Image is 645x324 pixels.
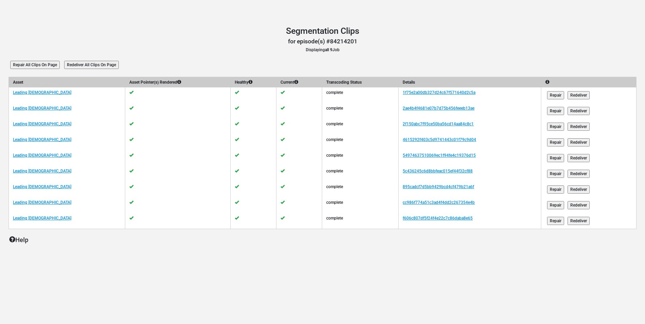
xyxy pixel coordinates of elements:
a: Leading [DEMOGRAPHIC_DATA] [13,106,71,111]
a: 1f75e2a00db327d24c67f571640d2c5a [403,90,475,95]
h1: Segmentation Clips [9,26,636,36]
a: cc986f774a51c3ad4f4dd2c267354e4b [403,200,475,205]
a: 5c436245c6d8bbfeac015ef44f32cf88 [403,169,473,173]
th: Asset [9,77,125,88]
th: Current [276,77,322,88]
a: f606c807df5f24f4e22c7c86daba8e65 [403,216,473,221]
input: Redeliver [568,185,590,194]
input: Repair All Clips On Page [10,61,60,69]
input: Redeliver All Clips On Page [64,61,119,69]
a: Leading [DEMOGRAPHIC_DATA] [13,122,71,126]
td: complete [322,166,399,182]
input: Redeliver [568,123,590,131]
h3: for episode(s) #84214201 [9,38,636,45]
th: Details [399,77,541,88]
a: Leading [DEMOGRAPHIC_DATA] [13,90,71,95]
td: complete [322,135,399,150]
b: all 9 [325,47,332,52]
input: Repair [547,185,564,194]
a: Leading [DEMOGRAPHIC_DATA] [13,216,71,221]
input: Redeliver [568,91,590,99]
input: Repair [547,123,564,131]
input: Redeliver [568,107,590,115]
a: 4615292f403c5d9741443c01f79c9d04 [403,137,476,142]
td: complete [322,197,399,213]
td: complete [322,213,399,229]
td: complete [322,150,399,166]
a: Leading [DEMOGRAPHIC_DATA] [13,200,71,205]
a: Leading [DEMOGRAPHIC_DATA] [13,153,71,158]
a: 895cadcf7d5bb9429bcd4cf479b21a6f [403,184,474,189]
header: Displaying Job [9,26,636,53]
input: Redeliver [568,217,590,225]
th: Asset Pointer(s) Rendered [125,77,230,88]
a: Leading [DEMOGRAPHIC_DATA] [13,169,71,173]
a: Leading [DEMOGRAPHIC_DATA] [13,184,71,189]
input: Redeliver [568,170,590,178]
input: Repair [547,107,564,115]
input: Repair [547,154,564,162]
input: Redeliver [568,138,590,146]
td: complete [322,87,399,103]
td: complete [322,182,399,197]
td: complete [322,119,399,135]
input: Repair [547,217,564,225]
input: Redeliver [568,201,590,209]
a: Leading [DEMOGRAPHIC_DATA] [13,137,71,142]
input: Repair [547,201,564,209]
input: Repair [547,170,564,178]
a: 54974637510069ec1f94fe4c19376d15 [403,153,476,158]
td: complete [322,103,399,119]
p: Help [9,235,636,244]
th: Healthy [230,77,276,88]
input: Redeliver [568,154,590,162]
a: 2ae4b4f4681e07b7d75b456feeeb13ae [403,106,474,111]
input: Repair [547,91,564,99]
th: Transcoding Status [322,77,399,88]
input: Repair [547,138,564,146]
a: 2f150abc7f95ce50ba56cd14aa84c8c1 [403,122,474,126]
